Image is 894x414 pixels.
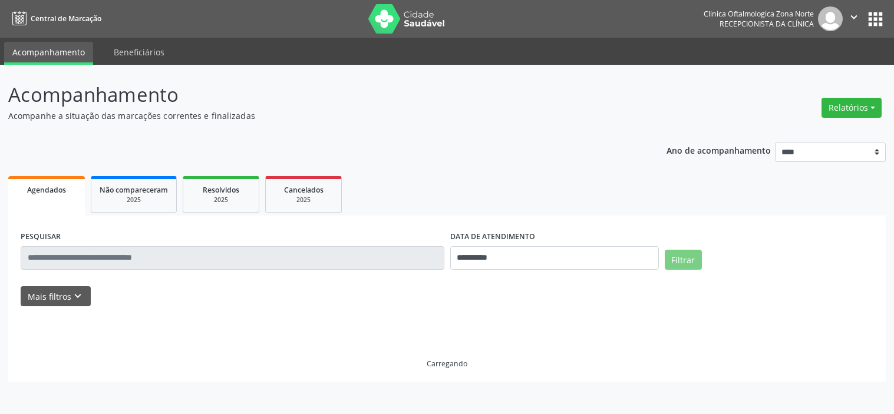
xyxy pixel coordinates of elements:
[100,185,168,195] span: Não compareceram
[21,228,61,246] label: PESQUISAR
[274,196,333,204] div: 2025
[203,185,239,195] span: Resolvidos
[865,9,886,29] button: apps
[818,6,843,31] img: img
[192,196,250,204] div: 2025
[450,228,535,246] label: DATA DE ATENDIMENTO
[27,185,66,195] span: Agendados
[71,290,84,303] i: keyboard_arrow_down
[843,6,865,31] button: 
[667,143,771,157] p: Ano de acompanhamento
[100,196,168,204] div: 2025
[4,42,93,65] a: Acompanhamento
[8,9,101,28] a: Central de Marcação
[31,14,101,24] span: Central de Marcação
[720,19,814,29] span: Recepcionista da clínica
[284,185,324,195] span: Cancelados
[8,80,622,110] p: Acompanhamento
[822,98,882,118] button: Relatórios
[665,250,702,270] button: Filtrar
[427,359,467,369] div: Carregando
[847,11,860,24] i: 
[105,42,173,62] a: Beneficiários
[21,286,91,307] button: Mais filtroskeyboard_arrow_down
[8,110,622,122] p: Acompanhe a situação das marcações correntes e finalizadas
[704,9,814,19] div: Clinica Oftalmologica Zona Norte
